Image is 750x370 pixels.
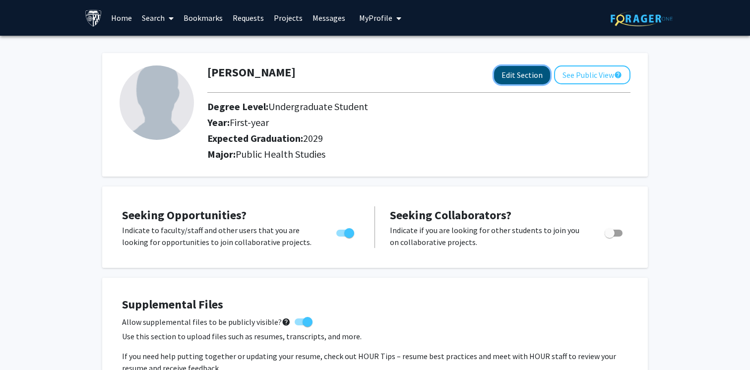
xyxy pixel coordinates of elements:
mat-icon: help [282,316,291,328]
h1: [PERSON_NAME] [207,65,296,80]
h2: Degree Level: [207,101,575,113]
div: Toggle [332,224,360,239]
a: Home [106,0,137,35]
span: Seeking Opportunities? [122,207,247,223]
span: Seeking Collaborators? [390,207,511,223]
img: ForagerOne Logo [611,11,673,26]
span: Undergraduate Student [268,100,368,113]
h4: Supplemental Files [122,298,628,312]
div: Toggle [601,224,628,239]
img: Profile Picture [120,65,194,140]
span: 2029 [303,132,323,144]
p: Indicate to faculty/staff and other users that you are looking for opportunities to join collabor... [122,224,317,248]
img: Johns Hopkins University Logo [85,9,102,27]
span: First-year [230,116,269,128]
button: See Public View [554,65,630,84]
h2: Expected Graduation: [207,132,575,144]
mat-icon: help [614,69,622,81]
a: Requests [228,0,269,35]
p: Use this section to upload files such as resumes, transcripts, and more. [122,330,628,342]
a: Bookmarks [179,0,228,35]
a: Messages [308,0,350,35]
h2: Major: [207,148,630,160]
iframe: Chat [7,325,42,363]
a: Projects [269,0,308,35]
span: My Profile [359,13,392,23]
h2: Year: [207,117,575,128]
span: Public Health Studies [236,148,325,160]
p: Indicate if you are looking for other students to join you on collaborative projects. [390,224,586,248]
a: Search [137,0,179,35]
span: Allow supplemental files to be publicly visible? [122,316,291,328]
button: Edit Section [494,66,550,84]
